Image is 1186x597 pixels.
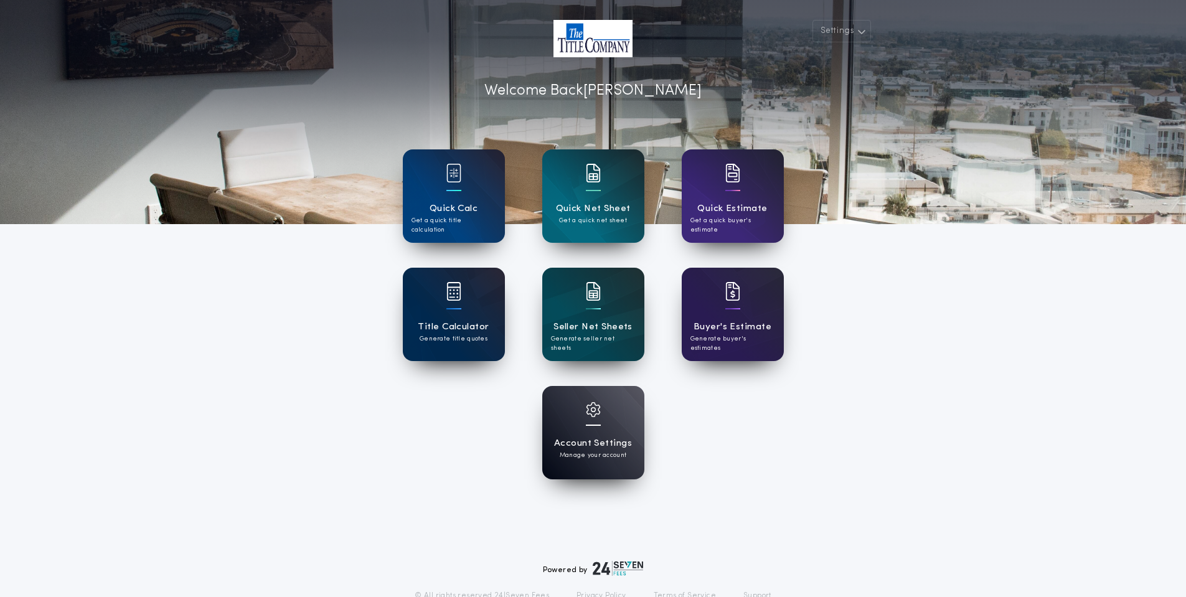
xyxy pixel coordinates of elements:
[542,268,644,361] a: card iconSeller Net SheetsGenerate seller net sheets
[484,80,702,102] p: Welcome Back [PERSON_NAME]
[586,402,601,417] img: card icon
[725,164,740,182] img: card icon
[586,164,601,182] img: card icon
[403,268,505,361] a: card iconTitle CalculatorGenerate title quotes
[551,334,636,353] p: Generate seller net sheets
[553,320,633,334] h1: Seller Net Sheets
[560,451,626,460] p: Manage your account
[690,334,775,353] p: Generate buyer's estimates
[694,320,771,334] h1: Buyer's Estimate
[812,20,871,42] button: Settings
[554,436,632,451] h1: Account Settings
[412,216,496,235] p: Get a quick title calculation
[682,268,784,361] a: card iconBuyer's EstimateGenerate buyer's estimates
[556,202,631,216] h1: Quick Net Sheet
[593,561,644,576] img: logo
[446,164,461,182] img: card icon
[430,202,478,216] h1: Quick Calc
[690,216,775,235] p: Get a quick buyer's estimate
[559,216,627,225] p: Get a quick net sheet
[446,282,461,301] img: card icon
[553,20,633,57] img: account-logo
[586,282,601,301] img: card icon
[725,282,740,301] img: card icon
[543,561,644,576] div: Powered by
[542,149,644,243] a: card iconQuick Net SheetGet a quick net sheet
[418,320,489,334] h1: Title Calculator
[682,149,784,243] a: card iconQuick EstimateGet a quick buyer's estimate
[403,149,505,243] a: card iconQuick CalcGet a quick title calculation
[420,334,487,344] p: Generate title quotes
[697,202,768,216] h1: Quick Estimate
[542,386,644,479] a: card iconAccount SettingsManage your account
